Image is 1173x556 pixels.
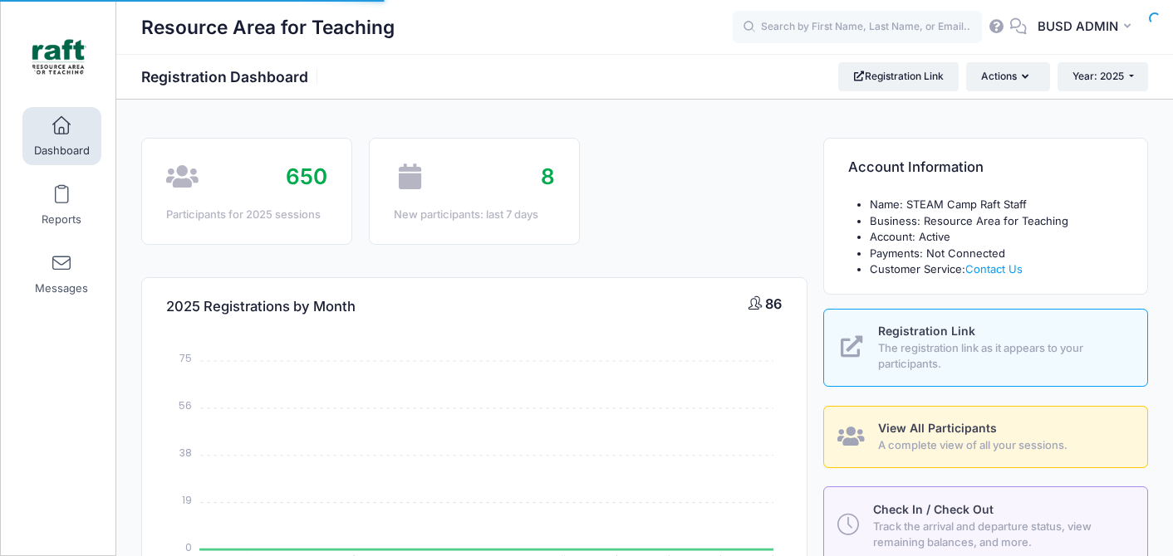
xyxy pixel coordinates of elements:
[966,62,1049,90] button: Actions
[28,26,91,88] img: Resource Area for Teaching
[870,213,1123,230] li: Business: Resource Area for Teaching
[878,324,975,338] span: Registration Link
[394,207,555,223] div: New participants: last 7 days
[22,176,101,234] a: Reports
[34,144,90,158] span: Dashboard
[1038,17,1118,36] span: BUSD ADMIN
[965,262,1023,276] a: Contact Us
[35,281,88,295] span: Messages
[733,11,982,44] input: Search by First Name, Last Name, or Email...
[286,163,327,189] span: 650
[166,207,327,223] div: Participants for 2025 sessions
[878,421,997,435] span: View All Participants
[179,446,192,460] tspan: 38
[22,107,101,165] a: Dashboard
[1072,70,1124,82] span: Year: 2025
[838,62,959,90] a: Registration Link
[878,340,1128,373] span: The registration link as it appears to your participants.
[870,229,1123,246] li: Account: Active
[22,245,101,303] a: Messages
[848,144,984,192] h4: Account Information
[878,437,1128,454] span: A complete view of all your sessions.
[823,309,1148,387] a: Registration Link The registration link as it appears to your participants.
[870,246,1123,262] li: Payments: Not Connected
[1027,8,1148,46] button: BUSD ADMIN
[185,540,192,554] tspan: 0
[179,351,192,365] tspan: 75
[870,261,1123,278] li: Customer Service:
[166,284,356,331] h4: 2025 Registrations by Month
[873,502,994,516] span: Check In / Check Out
[870,197,1123,213] li: Name: STEAM Camp Raft Staff
[873,519,1129,551] span: Track the arrival and departure status, view remaining balances, and more.
[179,398,192,412] tspan: 56
[141,8,395,46] h1: Resource Area for Teaching
[823,406,1148,468] a: View All Participants A complete view of all your sessions.
[765,295,782,312] span: 86
[1058,62,1148,90] button: Year: 2025
[182,493,192,507] tspan: 19
[1,17,117,96] a: Resource Area for Teaching
[541,163,555,189] span: 8
[42,212,81,227] span: Reports
[141,68,322,85] h1: Registration Dashboard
